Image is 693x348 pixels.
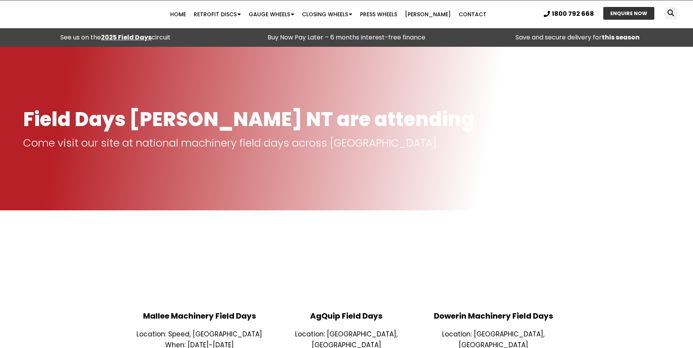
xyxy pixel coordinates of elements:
[166,7,190,22] a: Home
[130,311,269,321] h3: Mallee Machinery Field Days
[161,241,238,303] img: Mallee Field Days Logo
[23,2,101,26] img: Ryan NT logo
[135,7,523,22] nav: Menu
[23,109,670,130] h1: Field Days [PERSON_NAME] NT are attending
[4,32,227,43] div: See us on the circuit
[552,11,594,17] span: 1800 792 668
[544,11,594,17] a: 1800 792 668
[455,7,490,22] a: Contact
[602,33,640,42] strong: this season
[610,11,647,16] span: ENQUIRE NOW
[401,7,455,22] a: [PERSON_NAME]
[455,241,532,303] img: Dowerin Field Days Logo
[665,7,677,19] div: Search
[101,33,152,42] a: 2025 Field Days
[424,311,563,321] h3: Dowerin Machinery Field Days
[277,311,416,321] h3: AgQuip Field Days
[235,32,458,43] p: Buy Now Pay Later – 6 months interest-free finance
[308,241,385,303] img: AgQuip Logo
[603,7,654,20] a: ENQUIRE NOW
[245,7,298,22] a: Gauge Wheels
[130,329,269,339] p: Location: Speed, [GEOGRAPHIC_DATA]
[356,7,401,22] a: Press Wheels
[466,32,689,43] p: Save and secure delivery for
[190,7,245,22] a: Retrofit Discs
[298,7,356,22] a: Closing Wheels
[23,138,670,148] p: Come visit our site at national machinery field days across [GEOGRAPHIC_DATA].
